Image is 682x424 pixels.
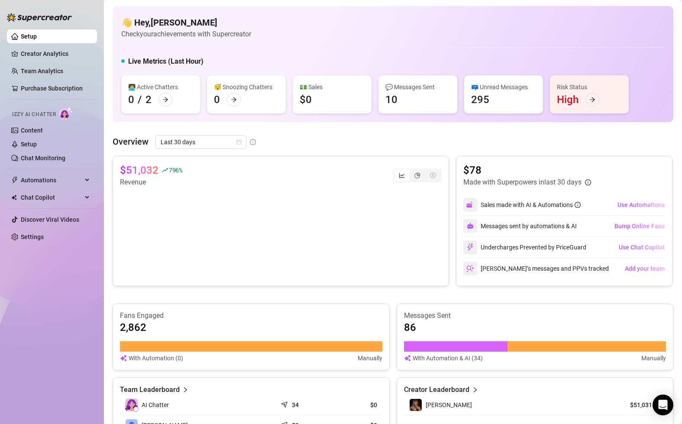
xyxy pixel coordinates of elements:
[21,233,44,240] a: Settings
[404,320,416,334] article: 86
[413,353,483,363] article: With Automation & AI (34)
[466,243,474,251] img: svg%3e
[12,110,56,119] span: Izzy AI Chatter
[21,173,82,187] span: Automations
[481,200,581,210] div: Sales made with AI & Automations
[59,107,73,120] img: AI Chatter
[129,353,183,363] article: With Automation (0)
[125,398,138,411] img: izzy-ai-chatter-avatar-DDCN_rTZ.svg
[619,244,665,251] span: Use Chat Copilot
[169,166,182,174] span: 796 %
[162,97,168,103] span: arrow-right
[471,82,536,92] div: 📪 Unread Messages
[463,219,577,233] div: Messages sent by automations & AI
[7,13,72,22] img: logo-BBDzfeDw.svg
[471,93,489,107] div: 295
[300,82,365,92] div: 💵 Sales
[162,167,168,173] span: rise
[557,82,622,92] div: Risk Status
[182,385,188,395] span: right
[128,56,204,67] h5: Live Metrics (Last Hour)
[463,240,586,254] div: Undercharges Prevented by PriceGuard
[430,172,436,178] span: dollar-circle
[121,29,251,39] article: Check your achievements with Supercreator
[404,385,469,395] article: Creator Leaderboard
[21,127,43,134] a: Content
[589,97,595,103] span: arrow-right
[300,93,312,107] div: $0
[614,223,665,230] span: Bump Online Fans
[214,93,220,107] div: 0
[21,85,83,92] a: Purchase Subscription
[145,93,152,107] div: 2
[142,400,169,410] span: AI Chatter
[11,194,17,201] img: Chat Copilot
[335,401,377,409] article: $0
[250,139,256,145] span: info-circle
[625,265,665,272] span: Add your team
[120,177,182,188] article: Revenue
[404,353,411,363] img: svg%3e
[281,399,290,408] span: send
[463,163,591,177] article: $78
[621,401,661,409] article: $51,031.66
[121,16,251,29] h4: 👋 Hey, [PERSON_NAME]
[231,97,237,103] span: arrow-right
[404,311,666,320] article: Messages Sent
[641,353,666,363] article: Manually
[236,139,242,145] span: calendar
[21,68,63,74] a: Team Analytics
[653,395,673,415] div: Open Intercom Messenger
[618,240,665,254] button: Use Chat Copilot
[21,216,79,223] a: Discover Viral Videos
[120,353,127,363] img: svg%3e
[617,201,665,208] span: Use Automations
[575,202,581,208] span: info-circle
[585,179,591,185] span: info-circle
[617,198,665,212] button: Use Automations
[161,136,241,149] span: Last 30 days
[120,311,382,320] article: Fans Engaged
[467,223,474,230] img: svg%3e
[385,82,450,92] div: 💬 Messages Sent
[120,385,180,395] article: Team Leaderboard
[21,141,37,148] a: Setup
[128,93,134,107] div: 0
[21,155,65,162] a: Chat Monitoring
[399,172,405,178] span: line-chart
[120,163,158,177] article: $51,032
[292,401,299,409] article: 34
[472,385,478,395] span: right
[11,177,18,184] span: thunderbolt
[120,320,146,334] article: 2,862
[614,219,665,233] button: Bump Online Fans
[426,401,472,408] span: [PERSON_NAME]
[358,353,382,363] article: Manually
[393,168,442,182] div: segmented control
[21,47,90,61] a: Creator Analytics
[128,82,193,92] div: 👩‍💻 Active Chatters
[624,262,665,275] button: Add your team
[466,201,474,209] img: svg%3e
[385,93,398,107] div: 10
[21,33,37,40] a: Setup
[463,262,609,275] div: [PERSON_NAME]’s messages and PPVs tracked
[113,135,149,148] article: Overview
[214,82,279,92] div: 😴 Snoozing Chatters
[466,265,474,272] img: svg%3e
[463,177,582,188] article: Made with Superpowers in last 30 days
[414,172,420,178] span: pie-chart
[410,399,422,411] img: Heather
[21,191,82,204] span: Chat Copilot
